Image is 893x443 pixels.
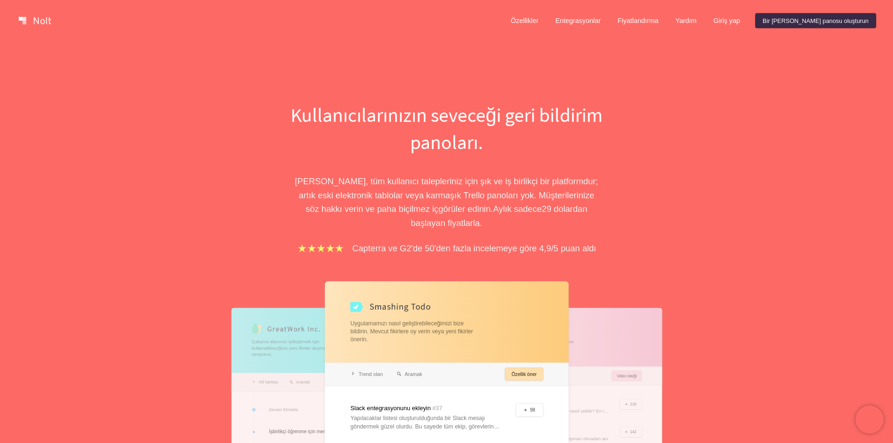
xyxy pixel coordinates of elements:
[763,17,869,24] font: Bir [PERSON_NAME] panosu oluşturun
[295,176,598,214] font: [PERSON_NAME], tüm kullanıcı talepleriniz için şık ve iş birlikçi bir platformdur; artık eski ele...
[411,204,587,227] font: 29 dolardan başlayan fiyatlarla.
[353,243,596,253] font: Capterra ve G2'de 50'den fazla incelemeye göre 4,9/5 puan aldı
[675,17,697,25] font: Yardım
[855,405,884,434] iframe: Chatra live chat
[511,17,539,25] font: Özellikler
[713,17,740,25] font: Giriş yap
[297,243,345,254] img: stars.b067e34983.png
[291,103,602,154] font: Kullanıcılarınızın seveceği geri bildirim panoları.
[493,204,542,214] font: Aylık sadece
[555,17,601,25] font: Entegrasyonlar
[618,17,659,25] font: Fiyatlandırma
